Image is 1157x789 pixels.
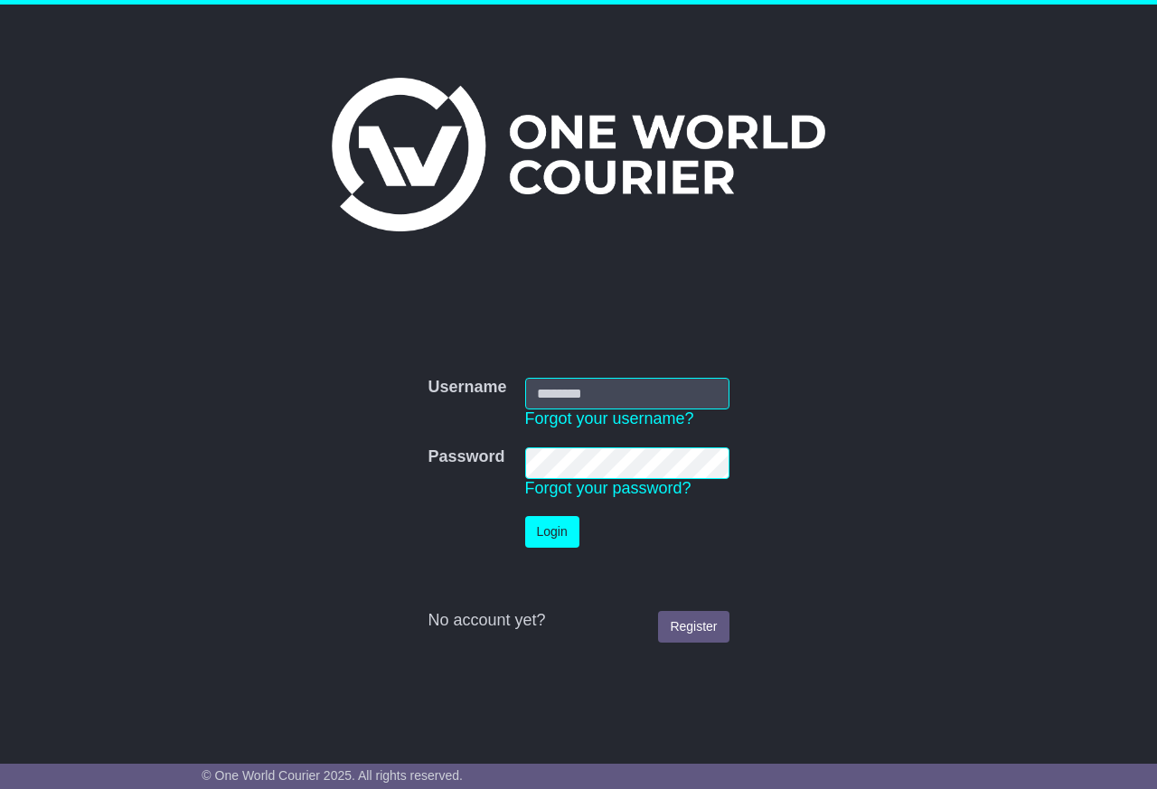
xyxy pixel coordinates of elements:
a: Register [658,611,729,643]
label: Password [428,447,504,467]
img: One World [332,78,825,231]
a: Forgot your username? [525,409,694,427]
span: © One World Courier 2025. All rights reserved. [202,768,463,783]
button: Login [525,516,579,548]
a: Forgot your password? [525,479,691,497]
label: Username [428,378,506,398]
div: No account yet? [428,611,729,631]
